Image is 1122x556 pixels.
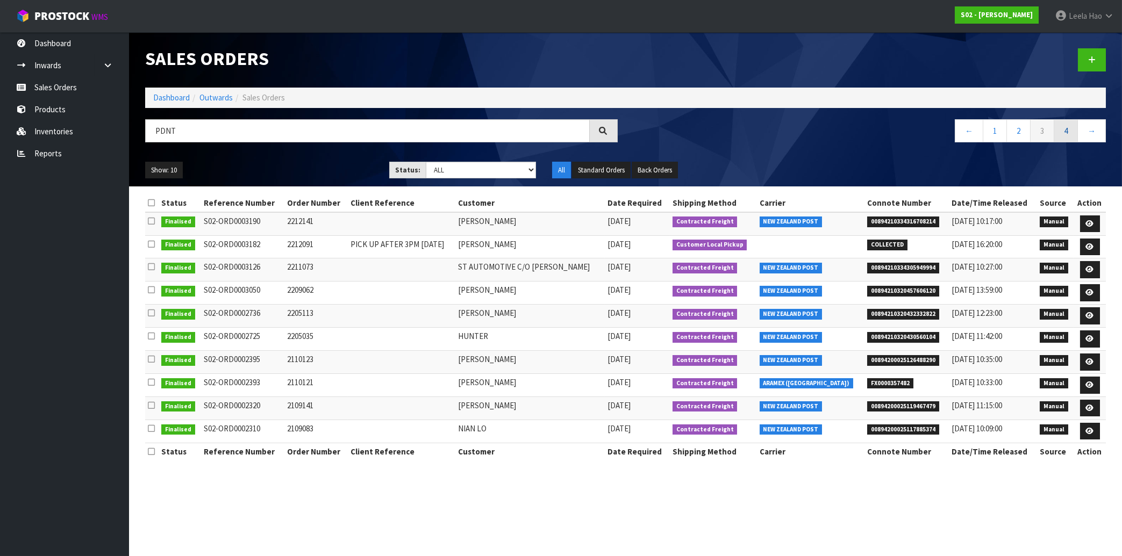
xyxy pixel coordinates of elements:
span: Finalised [161,263,195,273]
a: Outwards [199,92,233,103]
span: Contracted Freight [673,216,738,227]
th: Client Reference [348,443,455,460]
th: Date Required [605,194,670,212]
th: Reference Number [201,194,284,212]
span: ProStock [34,9,89,23]
h1: Sales Orders [145,48,618,69]
span: [DATE] [608,262,631,272]
span: Manual [1040,355,1068,366]
a: Dashboard [153,92,190,103]
th: Date/Time Released [949,443,1037,460]
td: 2205035 [284,328,348,351]
span: Contracted Freight [673,424,738,435]
span: Finalised [161,332,195,343]
span: [DATE] 11:42:00 [952,331,1002,341]
span: [DATE] 12:23:00 [952,308,1002,318]
td: 2110123 [284,351,348,374]
span: Manual [1040,378,1068,389]
span: Finalised [161,401,195,412]
td: 2209062 [284,281,348,305]
span: Sales Orders [242,92,285,103]
span: Manual [1040,240,1068,250]
th: Status [159,443,201,460]
span: [DATE] 10:17:00 [952,216,1002,226]
span: [DATE] 10:27:00 [952,262,1002,272]
td: 2212091 [284,235,348,258]
a: → [1077,119,1106,142]
th: Date/Time Released [949,194,1037,212]
span: COLLECTED [867,240,907,250]
a: 3 [1030,119,1054,142]
td: 2205113 [284,305,348,328]
strong: Status: [395,165,420,175]
span: 00894200025126488290 [867,355,939,366]
span: Manual [1040,332,1068,343]
span: Manual [1040,309,1068,320]
th: Connote Number [864,194,948,212]
span: [DATE] [608,354,631,364]
td: S02-ORD0002395 [201,351,284,374]
span: FX0000357482 [867,378,913,389]
th: Client Reference [348,194,455,212]
span: 00894210334305949994 [867,263,939,273]
td: PICK UP AFTER 3PM [DATE] [348,235,455,258]
span: 00894200025117885374 [867,424,939,435]
input: Search sales orders [145,119,590,142]
span: [DATE] 10:09:00 [952,423,1002,434]
span: Contracted Freight [673,355,738,366]
span: 00894200025119467479 [867,401,939,412]
th: Shipping Method [670,194,757,212]
span: [DATE] [608,423,631,434]
td: [PERSON_NAME] [455,374,605,397]
span: Hao [1089,11,1102,21]
span: Manual [1040,263,1068,273]
span: Finalised [161,424,195,435]
span: Contracted Freight [673,309,738,320]
th: Action [1074,443,1106,460]
span: Finalised [161,309,195,320]
span: Contracted Freight [673,286,738,297]
td: HUNTER [455,328,605,351]
td: [PERSON_NAME] [455,396,605,420]
span: [DATE] [608,400,631,410]
span: [DATE] [608,216,631,226]
td: S02-ORD0002725 [201,328,284,351]
span: Contracted Freight [673,401,738,412]
span: Manual [1040,286,1068,297]
td: S02-ORD0002310 [201,420,284,443]
span: NEW ZEALAND POST [760,309,823,320]
span: NEW ZEALAND POST [760,263,823,273]
th: Order Number [284,194,348,212]
td: S02-ORD0003182 [201,235,284,258]
span: [DATE] 10:33:00 [952,377,1002,387]
th: Reference Number [201,443,284,460]
td: ST AUTOMOTIVE C/O [PERSON_NAME] [455,258,605,281]
td: S02-ORD0003190 [201,212,284,235]
span: NEW ZEALAND POST [760,424,823,435]
th: Carrier [757,443,865,460]
span: Finalised [161,378,195,389]
span: NEW ZEALAND POST [760,401,823,412]
a: 1 [983,119,1007,142]
span: Manual [1040,216,1068,227]
th: Date Required [605,443,670,460]
span: NEW ZEALAND POST [760,332,823,343]
td: S02-ORD0002393 [201,374,284,397]
th: Source [1037,194,1074,212]
a: ← [955,119,983,142]
th: Action [1074,194,1106,212]
nav: Page navigation [634,119,1106,146]
strong: S02 - [PERSON_NAME] [961,10,1033,19]
span: Customer Local Pickup [673,240,747,250]
td: 2110121 [284,374,348,397]
th: Status [159,194,201,212]
td: S02-ORD0002320 [201,396,284,420]
span: Contracted Freight [673,332,738,343]
span: Finalised [161,240,195,250]
span: 00894210334316708214 [867,216,939,227]
span: [DATE] 16:20:00 [952,239,1002,249]
td: S02-ORD0003126 [201,258,284,281]
span: [DATE] 11:15:00 [952,400,1002,410]
span: Finalised [161,286,195,297]
span: [DATE] [608,308,631,318]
